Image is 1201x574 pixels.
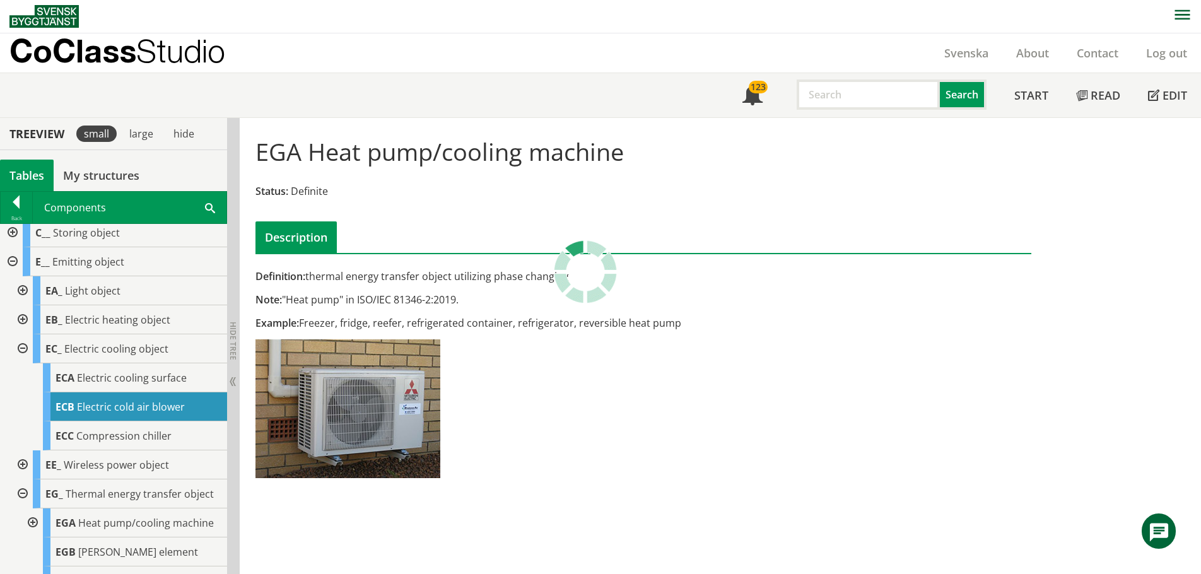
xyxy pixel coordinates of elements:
[64,342,168,356] span: Electric cooling object
[255,269,305,283] span: Definition:
[255,316,299,330] span: Example:
[56,516,76,530] span: EGA
[122,126,161,142] div: large
[291,184,328,198] span: Definite
[56,545,76,559] span: EGB
[33,192,226,223] div: Components
[255,184,288,198] span: Status:
[76,126,117,142] div: small
[1062,73,1134,117] a: Read
[56,400,74,414] span: ECB
[255,293,282,307] span: Note:
[797,79,940,110] input: Search
[1014,88,1048,103] span: Start
[56,429,74,443] span: ECC
[255,293,766,307] div: "Heat pump" in ISO/IEC 81346-2:2019.
[1134,73,1201,117] a: Edit
[77,371,187,385] span: Electric cooling surface
[1091,88,1120,103] span: Read
[53,226,120,240] span: Storing object
[940,79,987,110] button: Search
[78,516,214,530] span: Heat pump/cooling machine
[1000,73,1062,117] a: Start
[742,86,763,107] span: Notifications
[9,44,225,58] p: CoClass
[255,138,624,165] h1: EGA Heat pump/cooling machine
[1,213,32,223] div: Back
[930,45,1002,61] a: Svenska
[77,400,185,414] span: Electric cold air blower
[749,81,768,93] div: 123
[52,255,124,269] span: Emitting object
[9,33,252,73] a: CoClassStudio
[65,284,120,298] span: Light object
[45,458,61,472] span: EE_
[35,226,50,240] span: C__
[45,284,62,298] span: EA_
[66,487,214,501] span: Thermal energy transfer object
[136,32,225,69] span: Studio
[255,269,766,283] div: thermal energy transfer object utilizing phase changing
[255,339,440,478] img: ega-varmepump-kylmaskin.jpg
[1063,45,1132,61] a: Contact
[65,313,170,327] span: Electric heating object
[205,201,215,214] span: Search within table
[255,316,766,330] div: Freezer, fridge, reefer, refrigerated container, refrigerator, reversible heat pump
[1132,45,1201,61] a: Log out
[729,73,776,117] a: 123
[45,342,62,356] span: EC_
[1163,88,1187,103] span: Edit
[45,487,63,501] span: EG_
[1002,45,1063,61] a: About
[228,322,238,360] span: Hide tree
[56,371,74,385] span: ECA
[166,126,202,142] div: hide
[9,5,79,28] img: Svensk Byggtjänst
[45,313,62,327] span: EB_
[255,221,337,253] div: Description
[554,240,617,303] img: Laddar
[78,545,198,559] span: [PERSON_NAME] element
[76,429,172,443] span: Compression chiller
[54,160,149,191] a: My structures
[3,127,71,141] div: Treeview
[64,458,169,472] span: Wireless power object
[35,255,50,269] span: E__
